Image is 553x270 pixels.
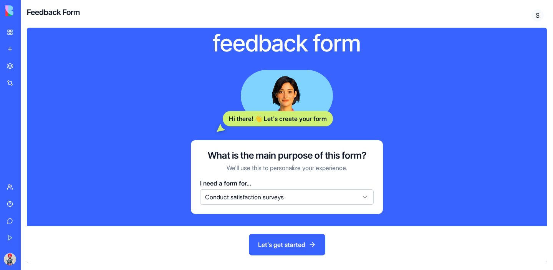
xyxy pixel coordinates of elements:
[5,5,53,16] img: logo
[4,253,16,265] img: ACg8ocKqObnYYKsy7QcZniYC7JUT7q8uPq4hPi7ZZNTL9I16fXTz-Q7i=s96-c
[227,163,348,172] p: We'll use this to personalize your experience.
[531,9,544,22] span: S
[200,179,251,187] span: I need a form for...
[27,7,80,18] h4: Feedback Form
[208,149,366,162] h3: What is the main purpose of this form?
[249,234,325,255] button: Let's get started
[223,111,333,126] div: Hi there! 👋 Let's create your form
